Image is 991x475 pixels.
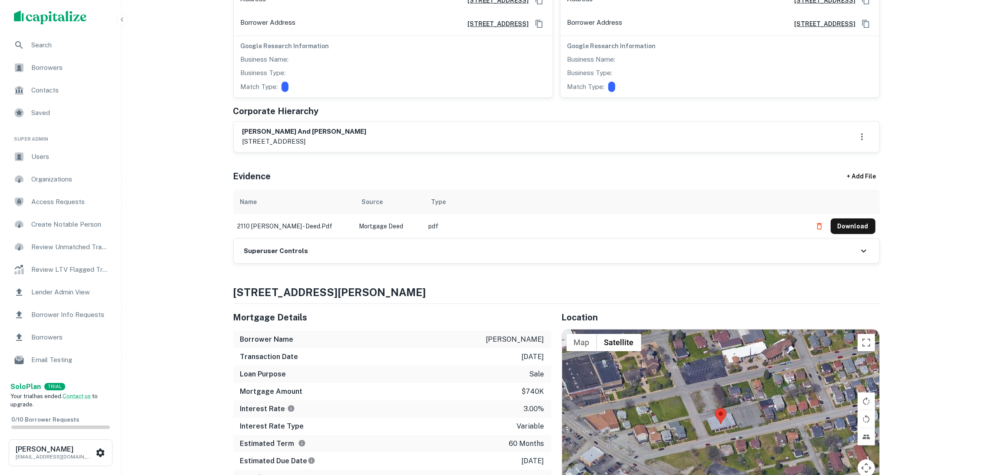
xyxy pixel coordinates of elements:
a: Contact us [63,393,91,399]
th: Source [355,190,424,214]
span: Access Requests [31,197,109,207]
span: Users [31,152,109,162]
div: Source [362,197,383,207]
p: Match Type: [241,82,278,92]
svg: Estimate is based on a standard schedule for this type of loan. [308,457,315,465]
a: SoloPlan [10,382,41,392]
p: Business Name: [567,54,616,65]
p: 3.00% [524,404,544,414]
p: Borrower Address [567,17,623,30]
div: Access Requests [7,191,114,212]
a: Borrowers [7,327,114,348]
p: [DATE] [522,456,544,466]
div: Name [240,197,257,207]
span: Borrowers [31,63,109,73]
button: Copy Address [533,17,546,30]
div: Search [7,35,114,56]
h6: Loan Purpose [240,369,286,379]
h6: Mortgage Amount [240,386,303,397]
svg: Term is based on a standard schedule for this type of loan. [298,439,306,447]
p: 60 months [509,439,544,449]
h6: [PERSON_NAME] and [PERSON_NAME] [242,127,367,137]
p: Match Type: [567,82,605,92]
h5: Evidence [233,170,271,183]
strong: Solo Plan [10,383,41,391]
h6: Google Research Information [567,41,872,51]
button: Rotate map clockwise [858,393,875,410]
h6: Borrower Name [240,334,294,345]
img: capitalize-logo.png [14,10,87,24]
span: Contacts [31,85,109,96]
span: Lender Admin View [31,287,109,297]
button: Show satellite imagery [597,334,641,351]
td: 2110 [PERSON_NAME] - deed.pdf [233,214,355,238]
span: 0 / 10 Borrower Requests [11,416,79,423]
td: pdf [424,214,807,238]
h5: Corporate Hierarchy [233,105,319,118]
h5: Mortgage Details [233,311,551,324]
h6: Transaction Date [240,352,298,362]
h6: Interest Rate [240,404,295,414]
p: [DATE] [522,352,544,362]
a: Borrower Info Requests [7,304,114,325]
a: Borrowers [7,57,114,78]
div: Review Unmatched Transactions [7,237,114,257]
p: Business Type: [241,68,286,78]
p: Business Name: [241,54,289,65]
a: Review LTV Flagged Transactions [7,259,114,280]
p: sale [530,369,544,379]
span: Saved [31,108,109,118]
p: Borrower Address [241,17,296,30]
span: Review Unmatched Transactions [31,242,109,252]
div: Saved [7,102,114,123]
p: variable [517,421,544,432]
button: Copy Address [859,17,872,30]
a: Lender Admin View [7,282,114,303]
a: Organizations [7,169,114,190]
a: Email Testing [7,350,114,370]
a: Create Notable Person [7,214,114,235]
th: Name [233,190,355,214]
div: Type [431,197,446,207]
p: Business Type: [567,68,613,78]
h5: Location [562,311,880,324]
a: Contacts [7,80,114,101]
h6: Estimated Due Date [240,456,315,466]
span: Email Testing [31,355,109,365]
span: Borrowers [31,332,109,343]
button: Delete file [812,219,827,233]
a: [STREET_ADDRESS] [461,19,529,29]
h6: Superuser Controls [244,246,308,256]
span: Search [31,40,109,50]
a: [STREET_ADDRESS] [788,19,856,29]
button: Tilt map [858,428,875,445]
h4: [STREET_ADDRESS][PERSON_NAME] [233,284,880,300]
a: Users [7,146,114,167]
h6: Google Research Information [241,41,546,51]
button: Toggle fullscreen view [858,334,875,351]
button: Download [831,218,875,234]
div: + Add File [831,169,892,185]
span: Create Notable Person [31,219,109,230]
button: [PERSON_NAME][EMAIL_ADDRESS][DOMAIN_NAME] [9,439,113,466]
span: Borrower Info Requests [31,310,109,320]
div: scrollable content [233,190,880,238]
td: Mortgage Deed [355,214,424,238]
h6: Estimated Term [240,439,306,449]
iframe: Chat Widget [948,406,991,447]
span: Your trial has ended. to upgrade. [10,393,98,408]
h6: [PERSON_NAME] [16,446,94,453]
button: Rotate map counterclockwise [858,410,875,428]
p: [PERSON_NAME] [486,334,544,345]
